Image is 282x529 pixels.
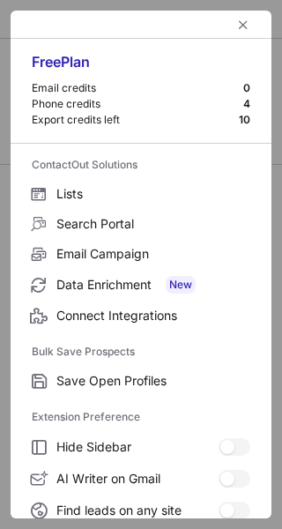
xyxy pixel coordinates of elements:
[32,113,239,127] div: Export credits left
[56,471,219,487] span: AI Writer on Gmail
[11,209,271,239] label: Search Portal
[56,373,250,389] span: Save Open Profiles
[32,151,250,179] label: ContactOut Solutions
[32,403,250,431] label: Extension Preference
[56,246,250,262] span: Email Campaign
[11,495,271,526] label: Find leads on any site
[56,186,250,202] span: Lists
[233,14,254,35] button: left-button
[11,239,271,269] label: Email Campaign
[166,276,196,294] span: New
[56,503,219,518] span: Find leads on any site
[239,113,250,127] div: 10
[11,431,271,463] label: Hide Sidebar
[243,97,250,111] div: 4
[32,81,243,95] div: Email credits
[56,308,250,324] span: Connect Integrations
[32,97,243,111] div: Phone credits
[11,366,271,396] label: Save Open Profiles
[243,81,250,95] div: 0
[28,16,46,34] button: right-button
[56,216,250,232] span: Search Portal
[11,269,271,301] label: Data Enrichment New
[56,439,219,455] span: Hide Sidebar
[32,338,250,366] label: Bulk Save Prospects
[11,463,271,495] label: AI Writer on Gmail
[56,276,250,294] span: Data Enrichment
[11,301,271,331] label: Connect Integrations
[11,179,271,209] label: Lists
[32,53,250,81] div: Free Plan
